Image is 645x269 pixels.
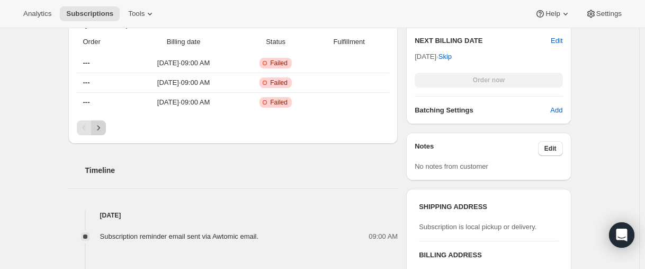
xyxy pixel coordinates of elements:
[315,37,383,47] span: Fulfillment
[538,141,563,156] button: Edit
[83,79,90,86] span: ---
[415,162,488,170] span: No notes from customer
[596,10,622,18] span: Settings
[131,97,236,108] span: [DATE] · 09:00 AM
[85,165,398,176] h2: Timeline
[68,210,398,221] h4: [DATE]
[432,48,458,65] button: Skip
[66,10,113,18] span: Subscriptions
[243,37,309,47] span: Status
[609,222,634,248] div: Open Intercom Messenger
[23,10,51,18] span: Analytics
[77,120,390,135] nav: Pagination
[131,77,236,88] span: [DATE] · 09:00 AM
[438,51,452,62] span: Skip
[419,223,536,231] span: Subscription is local pickup or delivery.
[551,36,562,46] button: Edit
[419,250,558,261] h3: BILLING ADDRESS
[369,231,398,242] span: 09:00 AM
[270,98,288,107] span: Failed
[270,79,288,87] span: Failed
[415,36,551,46] h2: NEXT BILLING DATE
[100,232,259,240] span: Subscription reminder email sent via Awtomic email.
[122,6,162,21] button: Tools
[545,10,560,18] span: Help
[91,120,106,135] button: Next
[83,59,90,67] span: ---
[128,10,145,18] span: Tools
[83,98,90,106] span: ---
[77,30,128,54] th: Order
[17,6,58,21] button: Analytics
[131,58,236,68] span: [DATE] · 09:00 AM
[415,53,452,60] span: [DATE] ·
[544,144,557,153] span: Edit
[544,102,569,119] button: Add
[528,6,577,21] button: Help
[550,105,562,116] span: Add
[415,141,538,156] h3: Notes
[419,202,558,212] h3: SHIPPING ADDRESS
[270,59,288,67] span: Failed
[415,105,550,116] h6: Batching Settings
[579,6,628,21] button: Settings
[60,6,120,21] button: Subscriptions
[131,37,236,47] span: Billing date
